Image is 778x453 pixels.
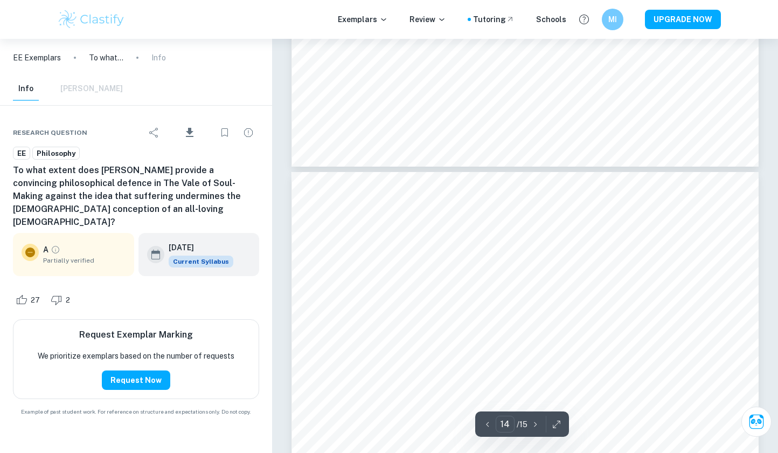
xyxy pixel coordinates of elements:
div: Download [167,119,212,147]
span: Research question [13,128,87,138]
p: / 15 [517,418,527,430]
div: This exemplar is based on the current syllabus. Feel free to refer to it for inspiration/ideas wh... [169,256,233,267]
div: Report issue [238,122,259,143]
div: Bookmark [214,122,235,143]
a: Tutoring [473,13,515,25]
h6: MI [607,13,619,25]
button: UPGRADE NOW [645,10,721,29]
button: Info [13,77,39,101]
p: We prioritize exemplars based on the number of requests [38,350,234,362]
p: Exemplars [338,13,388,25]
div: Share [143,122,165,143]
img: Clastify logo [57,9,126,30]
span: EE [13,148,30,159]
div: Dislike [48,291,76,308]
span: Current Syllabus [169,256,233,267]
p: To what extent does [PERSON_NAME] provide a convincing philosophical defence in The Vale of Soul-... [89,52,123,64]
h6: To what extent does [PERSON_NAME] provide a convincing philosophical defence in The Vale of Soul-... [13,164,259,229]
button: Help and Feedback [575,10,593,29]
a: Schools [536,13,566,25]
span: Philosophy [33,148,79,159]
a: Philosophy [32,147,80,160]
h6: Request Exemplar Marking [79,328,193,341]
p: Review [409,13,446,25]
button: MI [602,9,623,30]
span: 27 [25,295,46,306]
a: EE Exemplars [13,52,61,64]
button: Request Now [102,370,170,390]
button: Ask Clai [741,407,772,437]
a: EE [13,147,30,160]
div: Like [13,291,46,308]
span: Example of past student work. For reference on structure and expectations only. Do not copy. [13,408,259,416]
p: A [43,244,48,256]
span: Partially verified [43,256,126,265]
p: Info [151,52,166,64]
a: Grade partially verified [51,245,60,255]
span: 2 [60,295,76,306]
h6: [DATE] [169,242,225,253]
